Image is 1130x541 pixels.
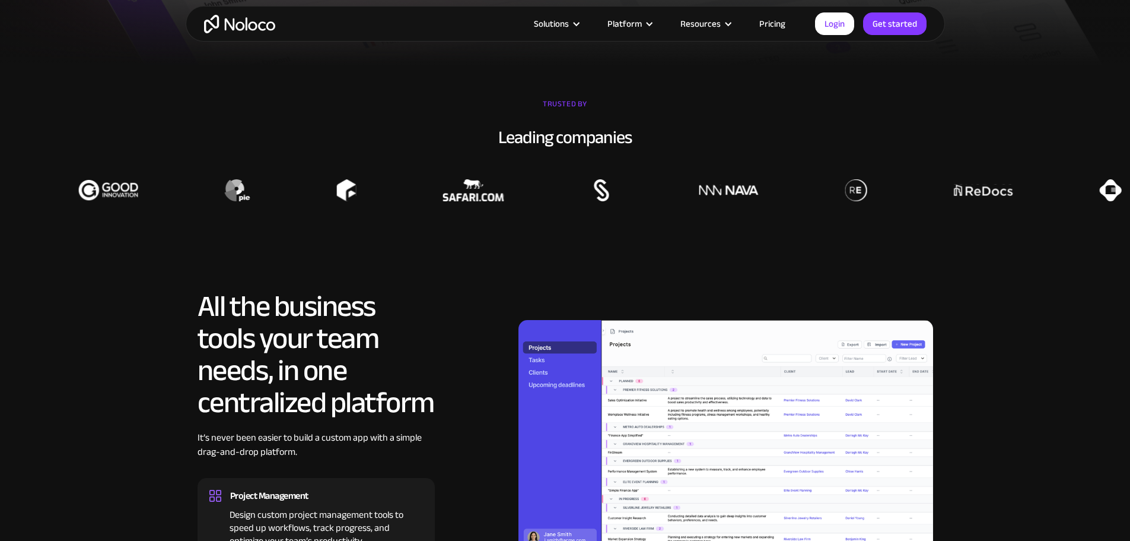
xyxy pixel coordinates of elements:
[666,16,744,31] div: Resources
[534,16,569,31] div: Solutions
[744,16,800,31] a: Pricing
[863,12,927,35] a: Get started
[198,290,435,419] h2: All the business tools your team needs, in one centralized platform
[680,16,721,31] div: Resources
[198,431,435,477] div: It’s never been easier to build a custom app with a simple drag-and-drop platform.
[230,487,308,505] div: Project Management
[815,12,854,35] a: Login
[204,15,275,33] a: home
[607,16,642,31] div: Platform
[593,16,666,31] div: Platform
[519,16,593,31] div: Solutions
